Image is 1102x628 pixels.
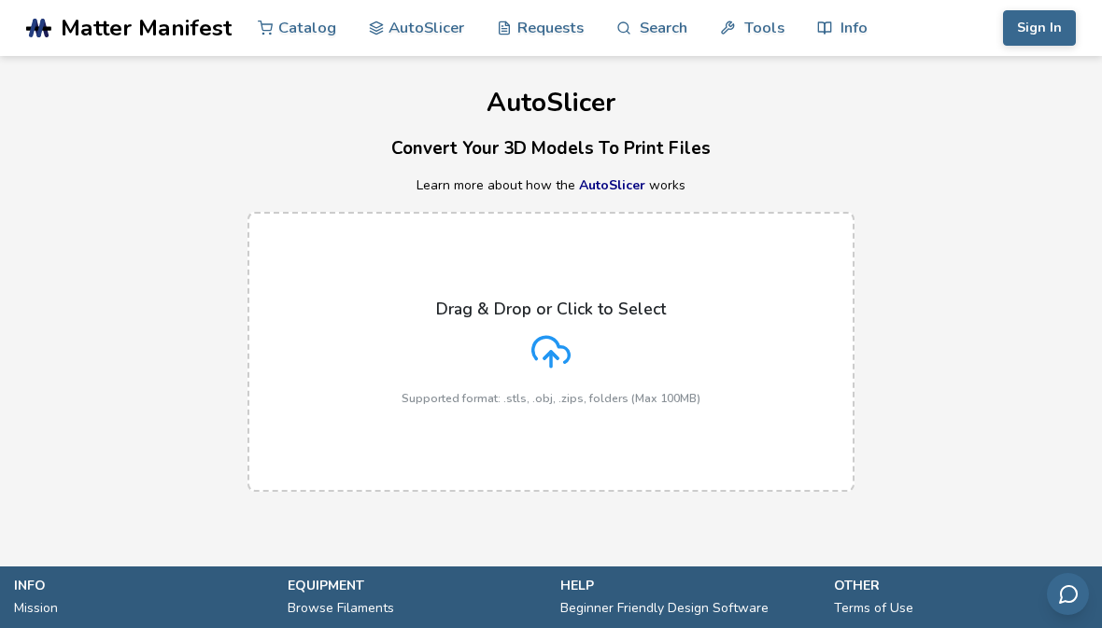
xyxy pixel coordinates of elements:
p: Supported format: .stls, .obj, .zips, folders (Max 100MB) [402,392,700,405]
a: AutoSlicer [579,176,645,194]
a: Terms of Use [834,595,913,621]
a: Mission [14,595,58,621]
p: other [834,576,1089,595]
a: Browse Filaments [288,595,394,621]
p: equipment [288,576,543,595]
p: help [560,576,815,595]
button: Send feedback via email [1047,573,1089,615]
p: info [14,576,269,595]
p: Drag & Drop or Click to Select [436,300,666,318]
span: Matter Manifest [61,15,232,41]
a: Beginner Friendly Design Software [560,595,769,621]
button: Sign In [1003,10,1076,46]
